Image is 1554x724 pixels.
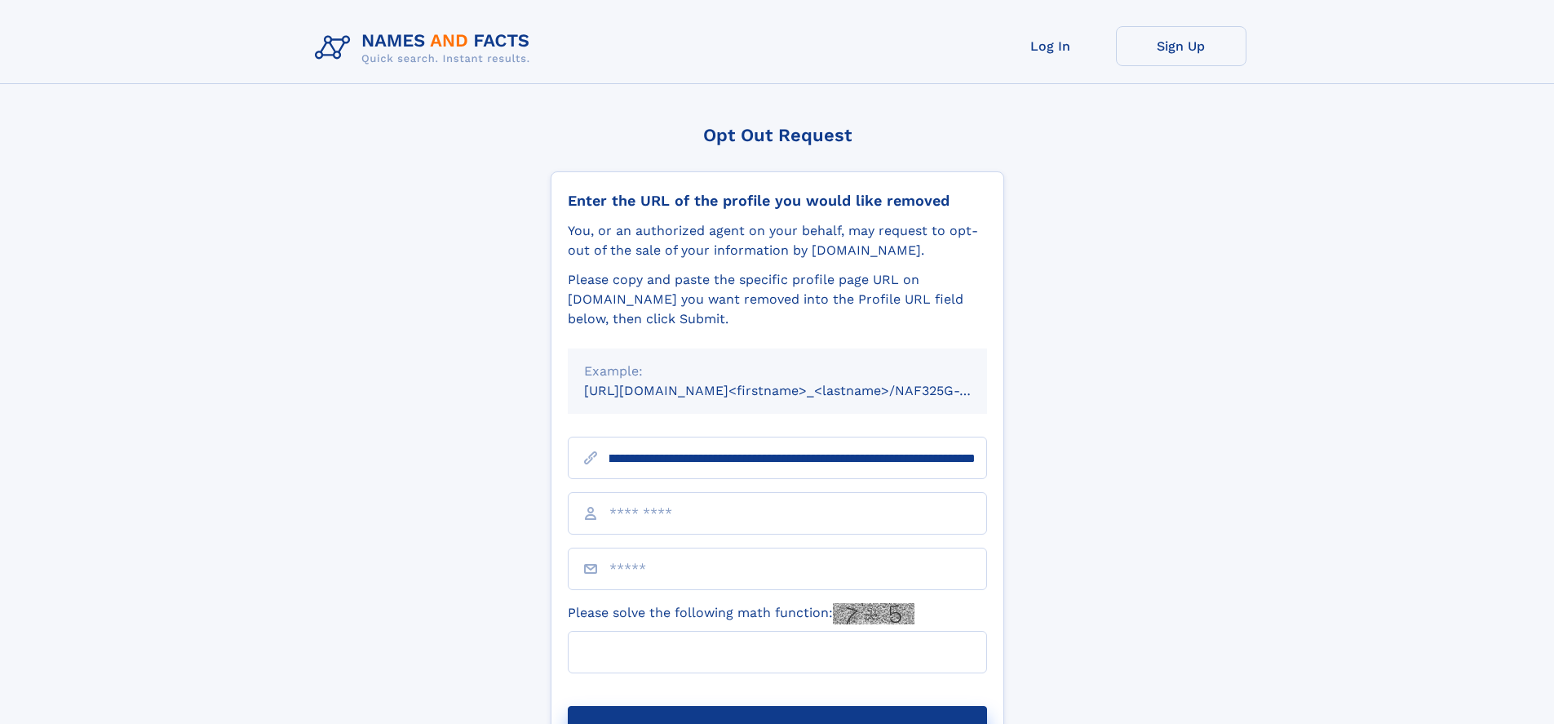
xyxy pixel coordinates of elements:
[551,125,1004,145] div: Opt Out Request
[584,383,1018,398] small: [URL][DOMAIN_NAME]<firstname>_<lastname>/NAF325G-xxxxxxxx
[568,192,987,210] div: Enter the URL of the profile you would like removed
[308,26,543,70] img: Logo Names and Facts
[568,221,987,260] div: You, or an authorized agent on your behalf, may request to opt-out of the sale of your informatio...
[584,362,971,381] div: Example:
[568,603,914,624] label: Please solve the following math function:
[985,26,1116,66] a: Log In
[568,270,987,329] div: Please copy and paste the specific profile page URL on [DOMAIN_NAME] you want removed into the Pr...
[1116,26,1246,66] a: Sign Up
